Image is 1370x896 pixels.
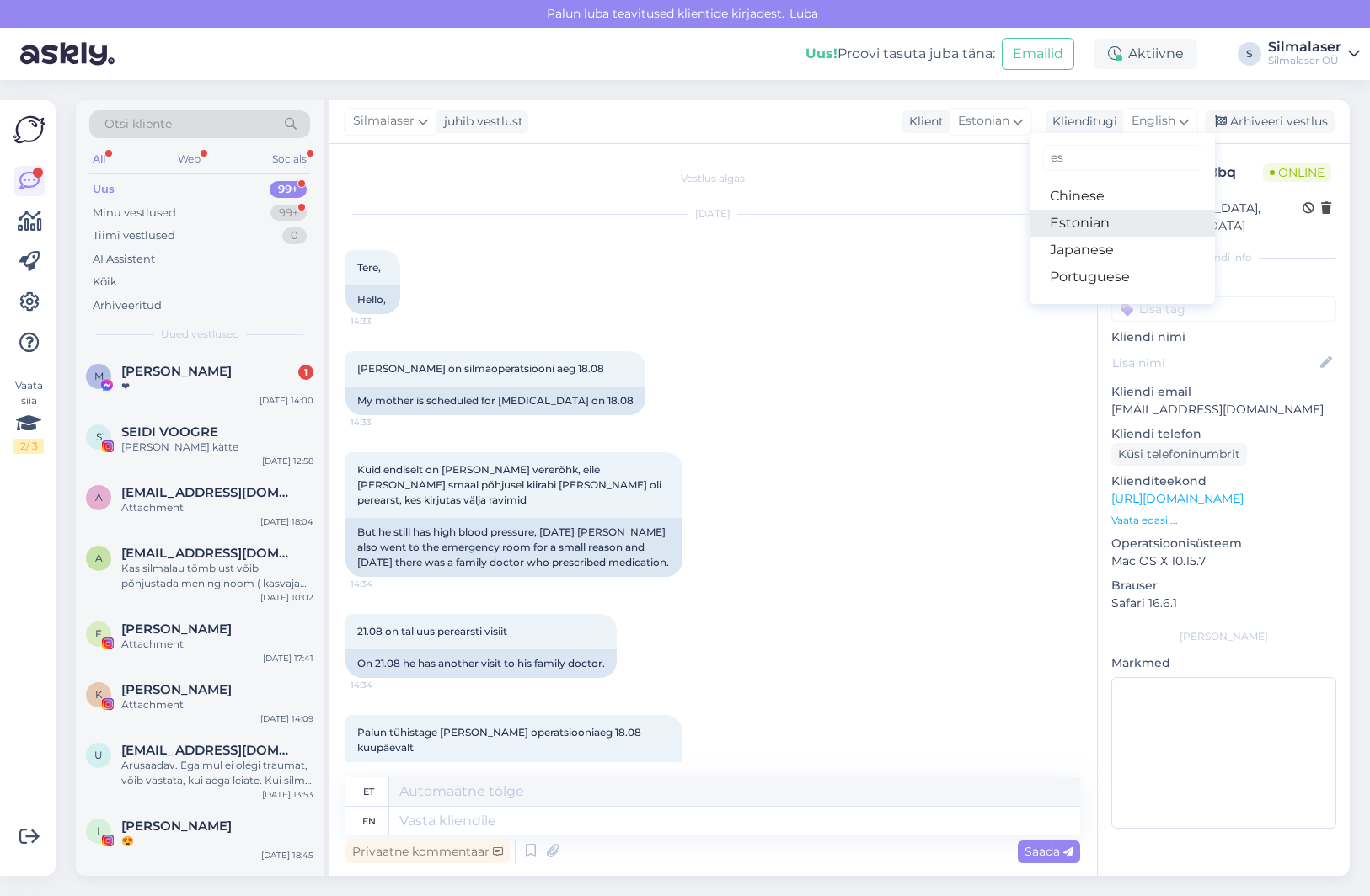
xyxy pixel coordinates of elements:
div: Arusaadav. Ega mul ei olegi traumat, võib vastata, kui aega leiate. Kui silm jookseb vett (umbes ... [121,758,313,788]
span: Estonian [958,112,1009,131]
span: Silmalaser [353,112,415,131]
span: Frida Brit Noor [121,621,232,637]
div: Klienditugi [1046,113,1117,131]
div: [DATE] 12:58 [262,455,313,467]
span: Kari Viikna [121,682,232,697]
div: [DATE] [345,206,1080,221]
span: 21.08 on tal uus perearsti visiit [357,625,507,637]
span: a [95,491,103,504]
div: [DATE] 13:53 [262,788,313,801]
span: amjokelafin@gmail.com [121,485,297,500]
span: English [1132,112,1175,131]
span: S [96,430,102,443]
span: a [95,552,103,564]
div: [DATE] 17:41 [263,652,313,664]
span: Otsi kliente [104,115,172,133]
div: All [89,148,109,170]
p: Märkmed [1111,654,1336,672]
div: Minu vestlused [93,205,176,221]
div: 😍 [121,834,313,849]
span: ulvi.magi.002@mail.ee [121,743,297,758]
span: F [95,627,102,640]
span: Luba [784,6,823,21]
b: Uus! [805,45,838,61]
span: K [95,688,103,701]
span: 14:33 [351,416,414,429]
p: Brauser [1111,577,1336,595]
div: 99+ [270,181,307,198]
div: Silmalaser [1268,40,1341,54]
div: On 21.08 he has another visit to his family doctor. [345,649,617,678]
div: [DATE] 14:09 [260,712,313,725]
div: [DATE] 18:04 [260,515,313,528]
div: Silmalaser OÜ [1268,54,1341,67]
p: Kliendi email [1111,383,1336,401]
div: S [1238,42,1261,66]
span: Online [1263,163,1331,182]
span: Tere, [357,261,381,274]
span: Palun tühistage [PERSON_NAME] operatsiooniaeg 18.08 kuupäevalt [357,726,644,754]
span: SEIDI VOOGRE [121,424,218,440]
p: Operatsioonisüsteem [1111,535,1336,552]
div: Arhiveeri vestlus [1205,110,1335,133]
div: 2 / 3 [13,439,44,454]
span: 14:33 [351,315,414,328]
span: Uued vestlused [161,327,239,342]
div: 99+ [270,205,307,221]
a: Estonian [1030,210,1215,237]
div: Kliendi info [1111,250,1336,265]
div: [PERSON_NAME] kätte [121,440,313,455]
a: SilmalaserSilmalaser OÜ [1268,40,1360,67]
input: Lisa tag [1111,296,1336,322]
div: Kas silmalau tõmblust võib põhjustada meninginoom ( kasvaja silmanarvi piirkonnas)? [121,561,313,591]
div: Attachment [121,697,313,712]
div: Tiimi vestlused [93,227,175,244]
div: et [363,777,374,806]
span: u [94,749,103,761]
span: 14:34 [351,578,414,590]
span: arterin@gmail.com [121,546,297,561]
div: [PERSON_NAME] [1111,629,1336,644]
span: Saada [1025,844,1073,859]
span: Margot Mõisavald [121,364,232,379]
div: Kõik [93,274,117,291]
div: Klient [902,113,944,131]
p: Vaata edasi ... [1111,513,1336,528]
input: Kirjuta, millist tag'i otsid [1043,145,1201,171]
div: Aktiivne [1094,39,1197,69]
div: Hello, [345,285,400,314]
div: juhib vestlust [437,113,523,131]
div: [DATE] 10:02 [260,591,313,604]
a: Chinese [1030,183,1215,210]
a: Japanese [1030,237,1215,264]
button: Emailid [1002,38,1074,70]
div: [DATE] 14:00 [260,394,313,407]
div: Arhiveeritud [93,297,162,314]
p: Kliendi telefon [1111,425,1336,443]
a: [URL][DOMAIN_NAME] [1111,491,1244,506]
p: Klienditeekond [1111,472,1336,490]
div: Socials [269,148,310,170]
div: Uus [93,181,115,198]
div: Vaata siia [13,378,44,454]
p: Kliendi nimi [1111,328,1336,346]
div: Attachment [121,500,313,515]
span: Inger V [121,819,232,834]
div: Küsi telefoninumbrit [1111,443,1247,466]
span: I [97,824,100,837]
div: 1 [298,365,313,380]
div: My mother is scheduled for [MEDICAL_DATA] on 18.08 [345,387,645,415]
span: 14:34 [351,679,414,691]
div: Privaatne kommentaar [345,840,510,863]
div: Attachment [121,637,313,652]
div: Proovi tasuta juba täna: [805,44,995,64]
span: M [94,370,104,382]
div: 0 [282,227,307,244]
div: ❤ [121,379,313,394]
div: [DATE] 18:45 [261,849,313,861]
p: Mac OS X 10.15.7 [1111,552,1336,570]
div: Web [174,148,204,170]
a: Portuguese [1030,264,1215,291]
span: [PERSON_NAME] on silmaoperatsiooni aeg 18.08 [357,362,604,375]
div: Vestlus algas [345,171,1080,186]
